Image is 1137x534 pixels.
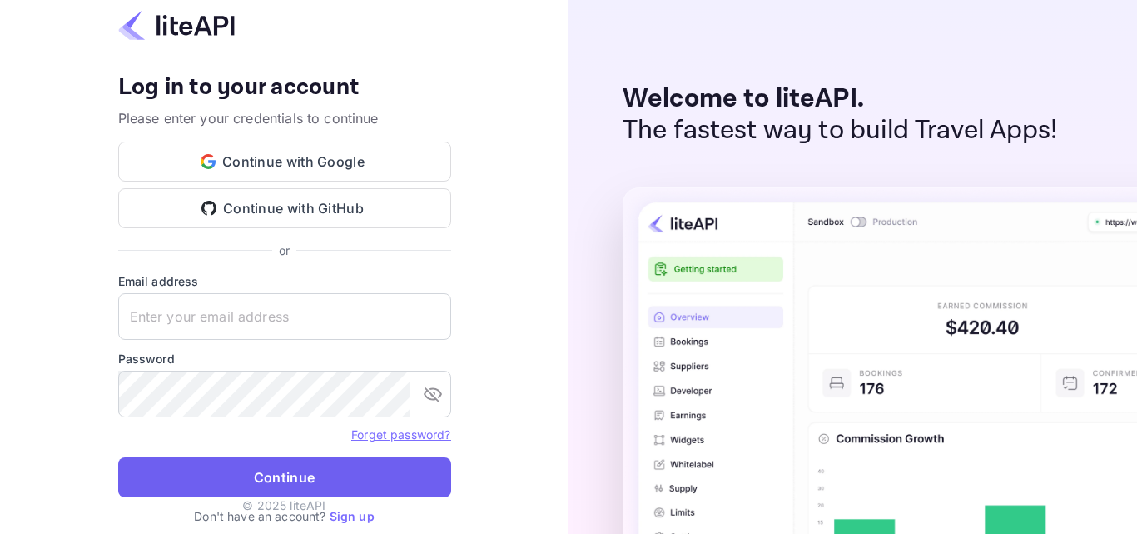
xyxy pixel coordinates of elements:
[118,73,451,102] h4: Log in to your account
[118,108,451,128] p: Please enter your credentials to continue
[118,9,235,42] img: liteapi
[351,426,450,442] a: Forget password?
[118,272,451,290] label: Email address
[118,188,451,228] button: Continue with GitHub
[623,83,1058,115] p: Welcome to liteAPI.
[623,115,1058,147] p: The fastest way to build Travel Apps!
[351,427,450,442] a: Forget password?
[118,350,451,367] label: Password
[416,377,449,411] button: toggle password visibility
[118,293,451,340] input: Enter your email address
[242,497,325,514] p: © 2025 liteAPI
[118,142,451,182] button: Continue with Google
[118,457,451,497] button: Continue
[330,509,375,523] a: Sign up
[279,242,290,259] p: or
[118,507,451,525] p: Don't have an account?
